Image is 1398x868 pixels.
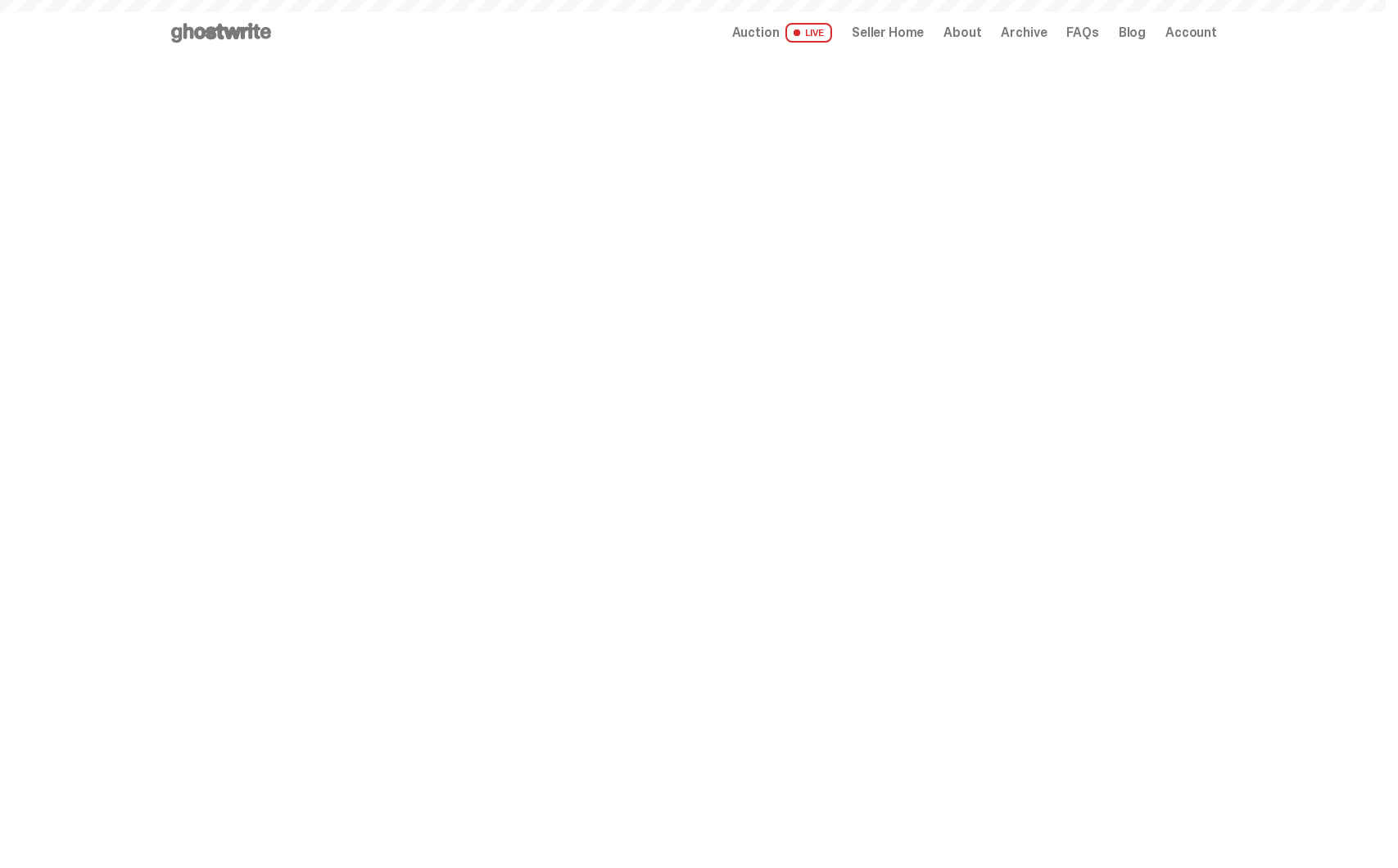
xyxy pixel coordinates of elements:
[1001,26,1047,39] a: Archive
[1165,26,1217,39] a: Account
[1119,26,1146,39] a: Blog
[785,23,832,43] span: LIVE
[852,26,924,39] a: Seller Home
[732,23,832,43] a: Auction LIVE
[1066,26,1098,39] a: FAQs
[732,26,780,39] span: Auction
[943,26,981,39] a: About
